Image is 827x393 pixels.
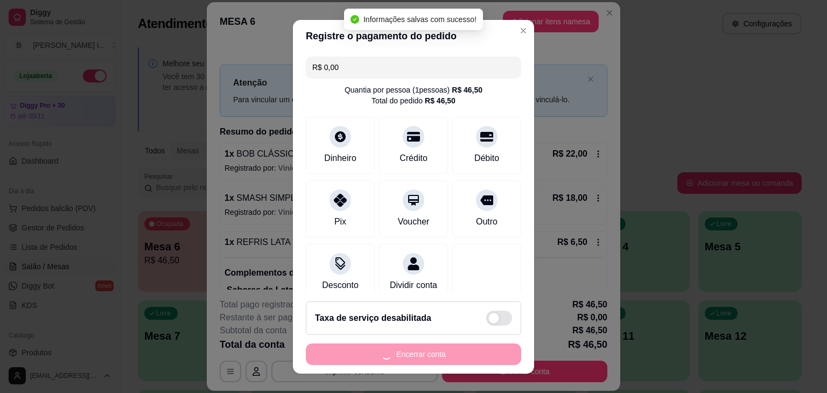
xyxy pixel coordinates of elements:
[474,152,499,165] div: Débito
[425,95,455,106] div: R$ 46,50
[363,15,476,24] span: Informações salvas com sucesso!
[334,215,346,228] div: Pix
[312,57,515,78] input: Ex.: hambúrguer de cordeiro
[324,152,356,165] div: Dinheiro
[293,20,534,52] header: Registre o pagamento do pedido
[315,312,431,325] h2: Taxa de serviço desabilitada
[452,85,482,95] div: R$ 46,50
[372,95,455,106] div: Total do pedido
[390,279,437,292] div: Dividir conta
[351,15,359,24] span: check-circle
[476,215,497,228] div: Outro
[515,22,532,39] button: Close
[400,152,427,165] div: Crédito
[345,85,482,95] div: Quantia por pessoa ( 1 pessoas)
[398,215,430,228] div: Voucher
[322,279,359,292] div: Desconto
